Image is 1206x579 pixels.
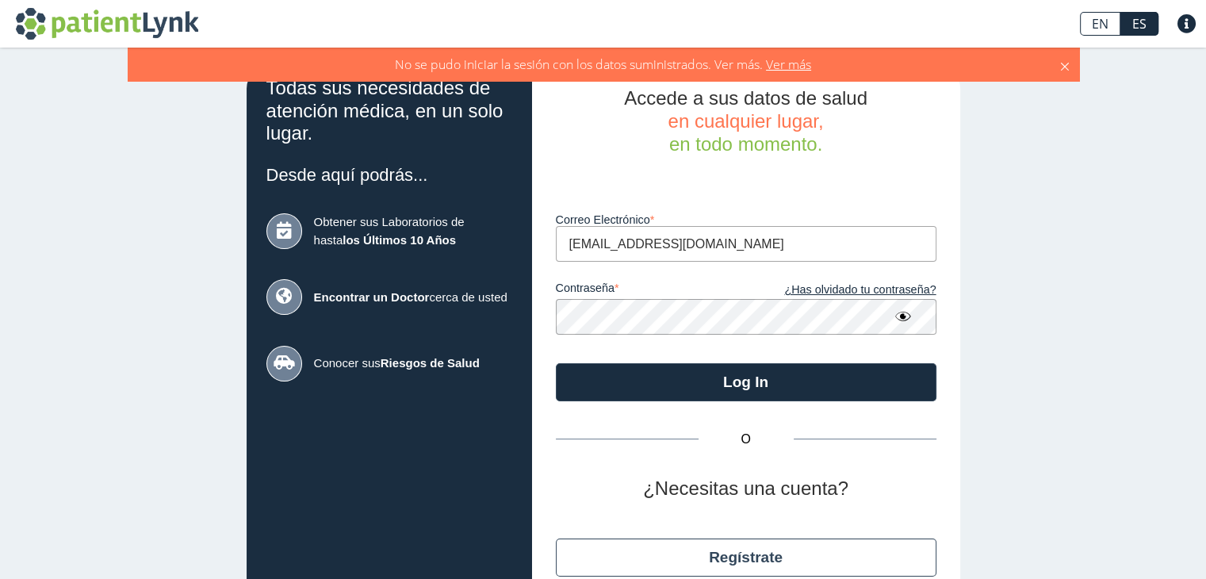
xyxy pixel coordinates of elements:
a: ¿Has olvidado tu contraseña? [746,282,936,299]
h2: Todas sus necesidades de atención médica, en un solo lugar. [266,77,512,145]
label: contraseña [556,282,746,299]
span: No se pudo iniciar la sesión con los datos suministrados. Ver más. [395,56,763,73]
b: los Últimos 10 Años [343,233,456,247]
span: en todo momento. [669,133,822,155]
h3: Desde aquí podrás... [266,165,512,185]
b: Riesgos de Salud [381,356,480,370]
span: O [699,430,794,449]
button: Regístrate [556,539,936,577]
a: EN [1080,12,1120,36]
span: en cualquier lugar, [668,110,823,132]
span: Conocer sus [314,355,512,373]
span: Obtener sus Laboratorios de hasta [314,213,512,249]
span: cerca de usted [314,289,512,307]
a: ES [1120,12,1158,36]
h2: ¿Necesitas una cuenta? [556,477,936,500]
button: Log In [556,363,936,401]
b: Encontrar un Doctor [314,290,430,304]
span: Ver más [763,56,811,73]
label: Correo Electrónico [556,213,936,226]
span: Accede a sus datos de salud [624,87,867,109]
